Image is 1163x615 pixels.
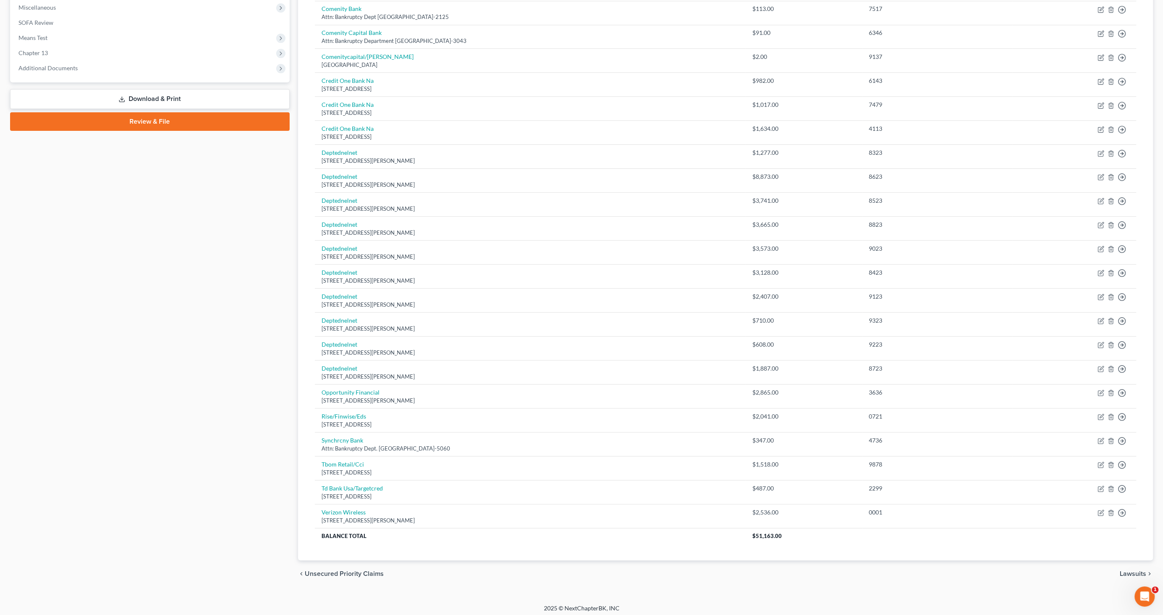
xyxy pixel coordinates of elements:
a: Review & File [10,112,290,131]
span: Unsecured Priority Claims [305,570,384,577]
div: [STREET_ADDRESS] [322,85,739,93]
div: [STREET_ADDRESS][PERSON_NAME] [322,301,739,309]
div: $1,518.00 [752,460,855,469]
div: [STREET_ADDRESS] [322,109,739,117]
div: $3,741.00 [752,196,855,205]
th: Balance Total [315,528,746,543]
div: 0721 [869,412,1006,421]
a: Deptednelnet [322,293,357,300]
a: Deptednelnet [322,173,357,180]
div: Attn: Bankruptcy Dept. [GEOGRAPHIC_DATA]-5060 [322,445,739,453]
div: [STREET_ADDRESS] [322,133,739,141]
span: SOFA Review [18,19,53,26]
a: Opportunity Financial [322,389,380,396]
div: 8423 [869,268,1006,277]
div: $710.00 [752,316,855,325]
a: Comenity Capital Bank [322,29,382,36]
div: $608.00 [752,340,855,349]
div: 6143 [869,77,1006,85]
div: 9223 [869,340,1006,349]
button: chevron_left Unsecured Priority Claims [298,570,384,577]
a: Credit One Bank Na [322,125,374,132]
div: 8623 [869,172,1006,181]
span: Chapter 13 [18,49,48,56]
div: [STREET_ADDRESS][PERSON_NAME] [322,325,739,333]
a: Credit One Bank Na [322,77,374,84]
a: Deptednelnet [322,221,357,228]
div: $3,573.00 [752,244,855,253]
span: Additional Documents [18,64,78,72]
a: Synchrcny Bank [322,437,363,444]
iframe: Intercom live chat [1134,586,1155,607]
a: Deptednelnet [322,197,357,204]
div: 6346 [869,29,1006,37]
div: 3636 [869,388,1006,397]
i: chevron_right [1146,570,1153,577]
div: 8523 [869,196,1006,205]
div: $2.00 [752,53,855,61]
div: $8,873.00 [752,172,855,181]
div: 7479 [869,101,1006,109]
div: [STREET_ADDRESS][PERSON_NAME] [322,277,739,285]
a: Deptednelnet [322,245,357,252]
div: $1,634.00 [752,125,855,133]
a: Td Bank Usa/Targetcred [322,485,383,492]
div: $2,865.00 [752,388,855,397]
div: $347.00 [752,436,855,445]
div: 4736 [869,436,1006,445]
div: 8723 [869,364,1006,373]
div: [STREET_ADDRESS][PERSON_NAME] [322,205,739,213]
div: $3,665.00 [752,220,855,229]
a: Deptednelnet [322,341,357,348]
button: Lawsuits chevron_right [1120,570,1153,577]
div: [STREET_ADDRESS][PERSON_NAME] [322,373,739,381]
div: [STREET_ADDRESS][PERSON_NAME] [322,349,739,357]
div: 9878 [869,460,1006,469]
a: Deptednelnet [322,317,357,324]
div: [STREET_ADDRESS] [322,493,739,501]
div: 9023 [869,244,1006,253]
div: [STREET_ADDRESS] [322,469,739,477]
div: [STREET_ADDRESS][PERSON_NAME] [322,181,739,189]
a: Download & Print [10,89,290,109]
a: Comenity Bank [322,5,361,12]
div: 9123 [869,292,1006,301]
div: [STREET_ADDRESS][PERSON_NAME] [322,397,739,405]
div: $1,277.00 [752,148,855,157]
div: 4113 [869,125,1006,133]
div: 8323 [869,148,1006,157]
div: 2299 [869,484,1006,493]
a: Deptednelnet [322,269,357,276]
a: Verizon Wireless [322,509,366,516]
a: Rise/Finwise/Eds [322,413,366,420]
a: Comenitycapital/[PERSON_NAME] [322,53,414,60]
div: [STREET_ADDRESS][PERSON_NAME] [322,517,739,525]
div: Attn: Bankruptcy Department [GEOGRAPHIC_DATA]-3043 [322,37,739,45]
div: $487.00 [752,484,855,493]
div: [GEOGRAPHIC_DATA] [322,61,739,69]
a: Credit One Bank Na [322,101,374,108]
span: 1 [1152,586,1158,593]
span: Means Test [18,34,47,41]
div: $1,017.00 [752,101,855,109]
a: SOFA Review [12,15,290,30]
a: Tbom Retail/Cci [322,461,364,468]
div: 8823 [869,220,1006,229]
div: $113.00 [752,5,855,13]
span: Miscellaneous [18,4,56,11]
div: $2,536.00 [752,508,855,517]
div: $2,041.00 [752,412,855,421]
a: Deptednelnet [322,149,357,156]
div: $2,407.00 [752,292,855,301]
span: Lawsuits [1120,570,1146,577]
div: $3,128.00 [752,268,855,277]
div: 7517 [869,5,1006,13]
a: Deptednelnet [322,365,357,372]
div: [STREET_ADDRESS][PERSON_NAME] [322,253,739,261]
i: chevron_left [298,570,305,577]
div: [STREET_ADDRESS][PERSON_NAME] [322,157,739,165]
div: 9137 [869,53,1006,61]
div: $982.00 [752,77,855,85]
div: 0001 [869,508,1006,517]
span: $51,163.00 [752,533,781,539]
